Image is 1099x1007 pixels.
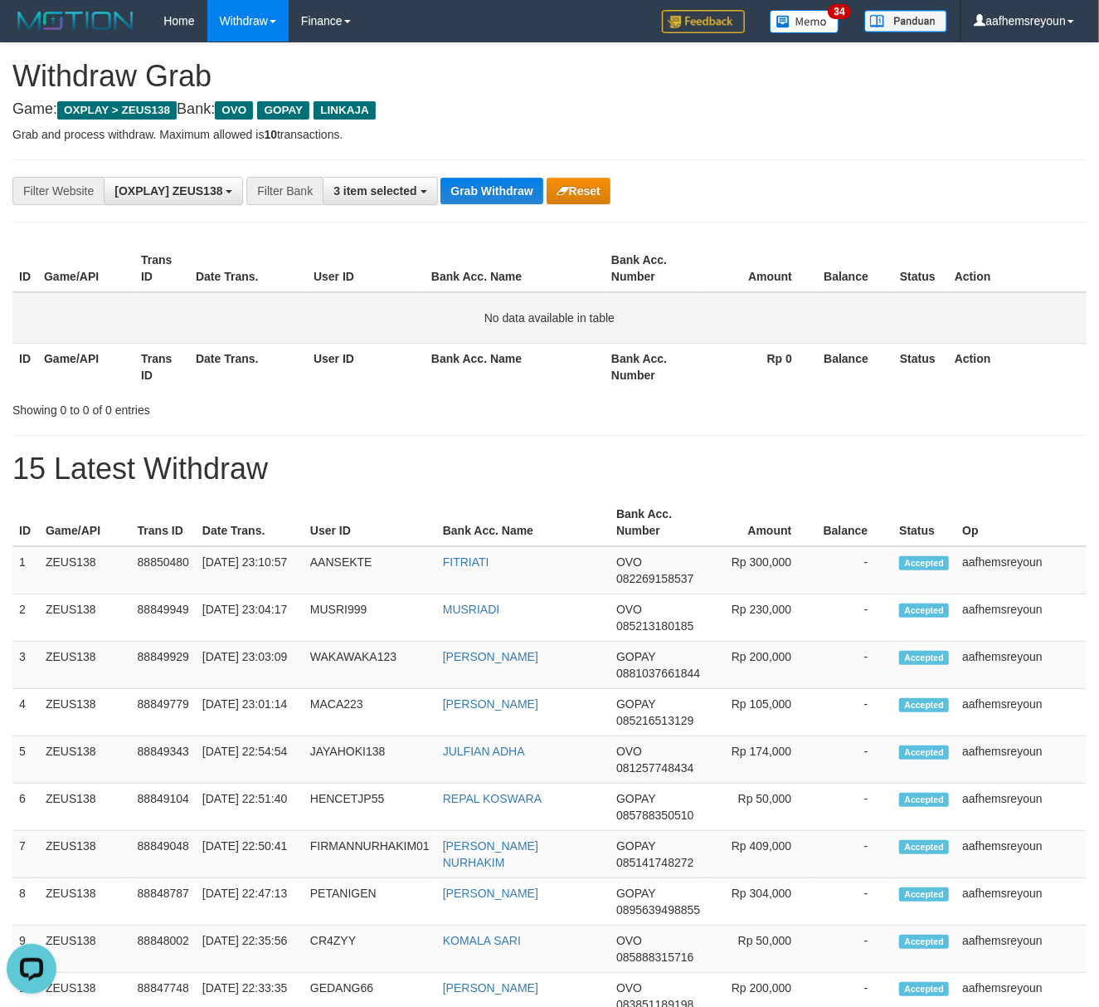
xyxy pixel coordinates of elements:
[104,177,243,205] button: [OXPLAY] ZEUS138
[616,792,655,805] span: GOPAY
[114,184,222,198] span: [OXPLAY] ZEUS138
[956,831,1087,878] td: aafhemsreyoun
[616,572,693,585] span: Copy 082269158537 to clipboard
[816,594,892,642] td: -
[304,736,436,784] td: JAYAHOKI138
[892,499,956,546] th: Status
[443,555,489,569] a: FITRIATI
[443,650,538,663] a: [PERSON_NAME]
[816,689,892,736] td: -
[893,245,948,292] th: Status
[196,594,304,642] td: [DATE] 23:04:17
[7,7,56,56] button: Open LiveChat chat widget
[616,603,642,616] span: OVO
[304,499,436,546] th: User ID
[39,642,131,689] td: ZEUS138
[39,736,131,784] td: ZEUS138
[12,689,39,736] td: 4
[12,642,39,689] td: 3
[131,499,196,546] th: Trans ID
[707,736,816,784] td: Rp 174,000
[702,343,817,390] th: Rp 0
[264,128,277,141] strong: 10
[817,245,893,292] th: Balance
[131,831,196,878] td: 88849048
[131,642,196,689] td: 88849929
[816,499,892,546] th: Balance
[610,499,707,546] th: Bank Acc. Number
[257,101,309,120] span: GOPAY
[131,594,196,642] td: 88849949
[12,395,445,418] div: Showing 0 to 0 of 0 entries
[131,689,196,736] td: 88849779
[12,831,39,878] td: 7
[425,343,605,390] th: Bank Acc. Name
[816,546,892,594] td: -
[134,343,189,390] th: Trans ID
[816,926,892,973] td: -
[39,878,131,926] td: ZEUS138
[304,831,436,878] td: FIRMANNURHAKIM01
[816,642,892,689] td: -
[196,499,304,546] th: Date Trans.
[864,10,947,32] img: panduan.png
[12,452,1087,486] h1: 15 Latest Withdraw
[196,546,304,594] td: [DATE] 23:10:57
[616,934,642,947] span: OVO
[616,951,693,964] span: Copy 085888315716 to clipboard
[196,831,304,878] td: [DATE] 22:50:41
[443,697,538,711] a: [PERSON_NAME]
[304,926,436,973] td: CR4ZYY
[899,840,949,854] span: Accepted
[616,809,693,822] span: Copy 085788350510 to clipboard
[131,784,196,831] td: 88849104
[196,736,304,784] td: [DATE] 22:54:54
[899,793,949,807] span: Accepted
[12,736,39,784] td: 5
[948,245,1087,292] th: Action
[443,792,542,805] a: REPAL KOSWARA
[12,245,37,292] th: ID
[12,784,39,831] td: 6
[443,745,525,758] a: JULFIAN ADHA
[12,878,39,926] td: 8
[948,343,1087,390] th: Action
[304,784,436,831] td: HENCETJP55
[131,878,196,926] td: 88848787
[707,689,816,736] td: Rp 105,000
[899,698,949,712] span: Accepted
[956,878,1087,926] td: aafhemsreyoun
[816,784,892,831] td: -
[707,499,816,546] th: Amount
[304,689,436,736] td: MACA223
[956,926,1087,973] td: aafhemsreyoun
[12,292,1087,344] td: No data available in table
[37,343,134,390] th: Game/API
[12,594,39,642] td: 2
[196,784,304,831] td: [DATE] 22:51:40
[899,745,949,760] span: Accepted
[616,745,642,758] span: OVO
[616,650,655,663] span: GOPAY
[12,177,104,205] div: Filter Website
[956,642,1087,689] td: aafhemsreyoun
[131,926,196,973] td: 88848002
[899,982,949,996] span: Accepted
[707,926,816,973] td: Rp 50,000
[828,4,850,19] span: 34
[333,184,416,198] span: 3 item selected
[196,878,304,926] td: [DATE] 22:47:13
[307,343,425,390] th: User ID
[12,499,39,546] th: ID
[39,831,131,878] td: ZEUS138
[425,245,605,292] th: Bank Acc. Name
[707,878,816,926] td: Rp 304,000
[605,245,702,292] th: Bank Acc. Number
[304,546,436,594] td: AANSEKTE
[307,245,425,292] th: User ID
[702,245,817,292] th: Amount
[12,60,1087,93] h1: Withdraw Grab
[816,736,892,784] td: -
[616,714,693,727] span: Copy 085216513129 to clipboard
[616,619,693,633] span: Copy 085213180185 to clipboard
